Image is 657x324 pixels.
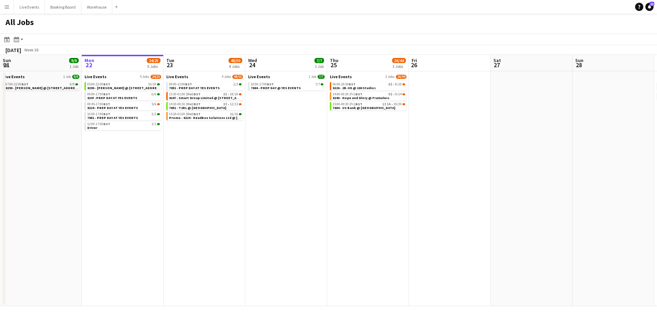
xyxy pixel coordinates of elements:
span: 2/2 [157,113,160,115]
span: 14:00-00:30 (Fri) [333,93,362,96]
span: 19/20 [402,103,405,105]
span: 8290 - Hu Bing @ 60 Great Queen Street [87,86,162,90]
span: 10/10 [148,83,156,86]
span: BST [194,112,201,116]
a: 09:00-17:00BST6/68247 -PREP DAY AT YES EVENTS [87,92,160,100]
div: 1 Job [315,64,324,69]
span: BST [267,82,274,86]
span: 7851 - PREP DAY AT YES EVENTS [87,116,138,120]
span: 9/9 [75,83,78,85]
span: 18/19 [239,93,242,95]
span: 1I [382,103,386,106]
span: BST [103,92,110,96]
span: 9/9 [69,58,79,63]
div: 5 Jobs [147,64,160,69]
a: 12:00-17:00BST1/1Driver [87,122,160,130]
a: Live Events4 Jobs48/50 [166,74,243,79]
span: 48/50 [232,75,243,79]
a: Live Events3 Jobs36/44 [330,74,407,79]
span: 8247 - Smart Group Limited @ 60 Great Queen Street ( Formerly Freemasons' Hall) [169,96,299,100]
span: 48/50 [229,58,242,63]
a: 15:00-00:30 (Fri)BST1I1A•19/207884 - US Bank @ [GEOGRAPHIC_DATA] [333,102,405,110]
span: 22 [83,61,94,69]
button: Live Events [14,0,45,14]
span: 2/2 [239,83,242,85]
span: 28 [574,61,583,69]
span: Live Events [85,74,106,79]
span: 7/7 [321,83,323,85]
span: 10:00-17:00 [251,83,274,86]
span: 7851 - PREP DAY AT YES EVENTS [169,86,220,90]
span: 6I [388,83,392,86]
span: Live Events [166,74,188,79]
span: 6/6 [152,93,156,96]
a: 14:30-00:30 (Wed)BST3I•12/137851 - T2RL @ [GEOGRAPHIC_DATA] [169,102,242,110]
span: 1 Job [63,75,71,79]
span: 2/2 [233,83,238,86]
a: 07:00-22:00BST9/98290 - [PERSON_NAME] @ [STREET_ADDRESS] [5,82,78,90]
span: 21 [2,61,11,69]
span: 6/6 [157,93,160,95]
span: 8226 - 2B-UK @ 180 Studios [333,86,376,90]
span: Tue [166,57,174,63]
span: 8240 - Hope and Glory @ Frameless [333,96,389,100]
span: 7/7 [314,58,324,63]
span: BST [356,92,362,96]
div: • [333,83,405,86]
span: Thu [330,57,338,63]
span: BST [194,102,201,106]
div: Live Events3 Jobs36/4406:00-20:30BST6I•8/108226 - 2B-UK @ 180 Studios14:00-00:30 (Fri)BST9I•9/148... [330,74,407,112]
div: • [333,103,405,106]
div: • [333,93,405,96]
span: 13 [649,2,654,6]
button: Booking Board [45,0,81,14]
span: 12/13 [230,103,238,106]
span: 9/14 [402,93,405,95]
span: 8247 -PREP DAY AT YES EVENTS [87,96,137,100]
span: 1/1 [157,123,160,125]
span: BST [103,102,110,106]
span: Sun [3,57,11,63]
span: 7/7 [318,75,325,79]
a: 10:00-17:00BST2/27851 - PREP DAY AT YES EVENTS [87,112,160,120]
a: 06:00-20:30BST6I•8/108226 - 2B-UK @ 180 Studios [333,82,405,90]
span: BST [103,82,110,86]
a: 14:00-00:30 (Fri)BST9I•9/148240 - Hope and Glory @ Frameless [333,92,405,100]
span: 5 Jobs [140,75,149,79]
span: BST [194,92,201,96]
div: Live Events1 Job9/907:00-22:00BST9/98290 - [PERSON_NAME] @ [STREET_ADDRESS] [3,74,79,92]
div: • [169,93,242,96]
span: 24 [247,61,257,69]
span: 13:30-01:00 (Wed) [169,93,201,96]
span: Live Events [3,74,25,79]
a: Live Events1 Job9/9 [3,74,79,79]
span: 07:00-22:00 [5,83,28,86]
a: 13:30-01:00 (Wed)BST3I•18/198247 - Smart Group Limited @ [STREET_ADDRESS] ( Formerly Freemasons' ... [169,92,242,100]
span: BST [349,82,356,86]
span: Week 38 [23,47,40,52]
span: 19/20 [394,103,402,106]
span: Sat [493,57,501,63]
span: 10:00-17:00 [87,112,110,116]
span: Promo - 8224 - HeadBox Solutions Ltd @ Sky Garden [169,116,271,120]
span: 24/25 [147,58,160,63]
span: 09:00-13:00 [169,83,192,86]
span: 9/9 [72,75,79,79]
span: Driver [87,125,97,130]
span: 5/6 [157,103,160,105]
span: BST [185,82,192,86]
span: 8290 - Hu Bing @ 60 Great Queen Street [5,86,80,90]
div: Live Events1 Job7/710:00-17:00BST7/77884 - PREP DAY @ YES EVENTS [248,74,325,92]
span: BST [22,82,28,86]
a: 15:30-01:00 (Wed)BST16/16Promo - 8224 - HeadBox Solutions Ltd @ [GEOGRAPHIC_DATA] [169,112,242,120]
span: 18/19 [230,93,238,96]
span: 1A [387,103,391,106]
span: 14:30-00:30 (Wed) [169,103,201,106]
span: 3I [223,103,227,106]
span: 3I [223,93,227,96]
span: 4 Jobs [222,75,231,79]
span: 24/25 [151,75,161,79]
span: 1/1 [152,122,156,126]
div: 1 Job [69,64,78,69]
span: 8/10 [395,83,402,86]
